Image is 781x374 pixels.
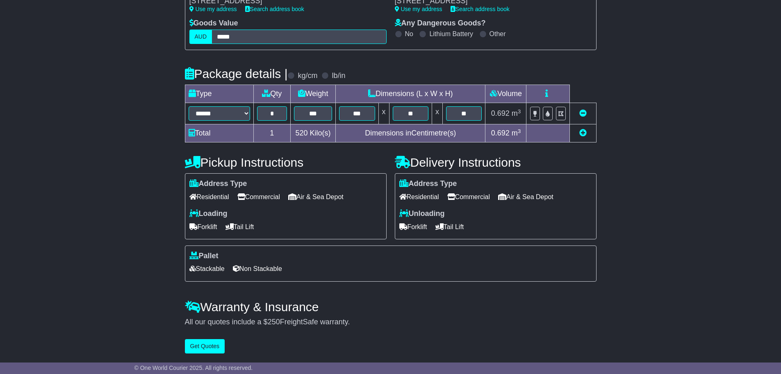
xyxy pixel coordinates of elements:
[399,190,439,203] span: Residential
[185,318,597,327] div: All our quotes include a $ FreightSafe warranty.
[189,30,212,44] label: AUD
[491,109,510,117] span: 0.692
[185,339,225,353] button: Get Quotes
[245,6,304,12] a: Search address book
[395,156,597,169] h4: Delivery Instructions
[405,30,413,38] label: No
[332,71,345,80] label: lb/in
[579,129,587,137] a: Add new item
[237,190,280,203] span: Commercial
[189,19,238,28] label: Goods Value
[485,85,526,103] td: Volume
[185,85,253,103] td: Type
[189,262,225,275] span: Stackable
[336,85,485,103] td: Dimensions (L x W x H)
[134,365,253,371] span: © One World Courier 2025. All rights reserved.
[233,262,282,275] span: Non Stackable
[518,108,521,115] sup: 3
[432,103,442,124] td: x
[291,85,336,103] td: Weight
[451,6,510,12] a: Search address book
[189,252,219,261] label: Pallet
[189,6,237,12] a: Use my address
[518,128,521,134] sup: 3
[399,179,457,188] label: Address Type
[378,103,389,124] td: x
[291,124,336,142] td: Kilo(s)
[185,124,253,142] td: Total
[395,19,486,28] label: Any Dangerous Goods?
[579,109,587,117] a: Remove this item
[288,190,344,203] span: Air & Sea Depot
[253,124,291,142] td: 1
[336,124,485,142] td: Dimensions in Centimetre(s)
[298,71,317,80] label: kg/cm
[296,129,308,137] span: 520
[225,220,254,233] span: Tail Lift
[490,30,506,38] label: Other
[268,318,280,326] span: 250
[253,85,291,103] td: Qty
[435,220,464,233] span: Tail Lift
[395,6,442,12] a: Use my address
[189,190,229,203] span: Residential
[429,30,473,38] label: Lithium Battery
[491,129,510,137] span: 0.692
[185,67,288,80] h4: Package details |
[447,190,490,203] span: Commercial
[189,220,217,233] span: Forklift
[185,156,387,169] h4: Pickup Instructions
[512,109,521,117] span: m
[399,209,445,218] label: Unloading
[189,179,247,188] label: Address Type
[189,209,228,218] label: Loading
[512,129,521,137] span: m
[399,220,427,233] span: Forklift
[498,190,553,203] span: Air & Sea Depot
[185,300,597,314] h4: Warranty & Insurance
